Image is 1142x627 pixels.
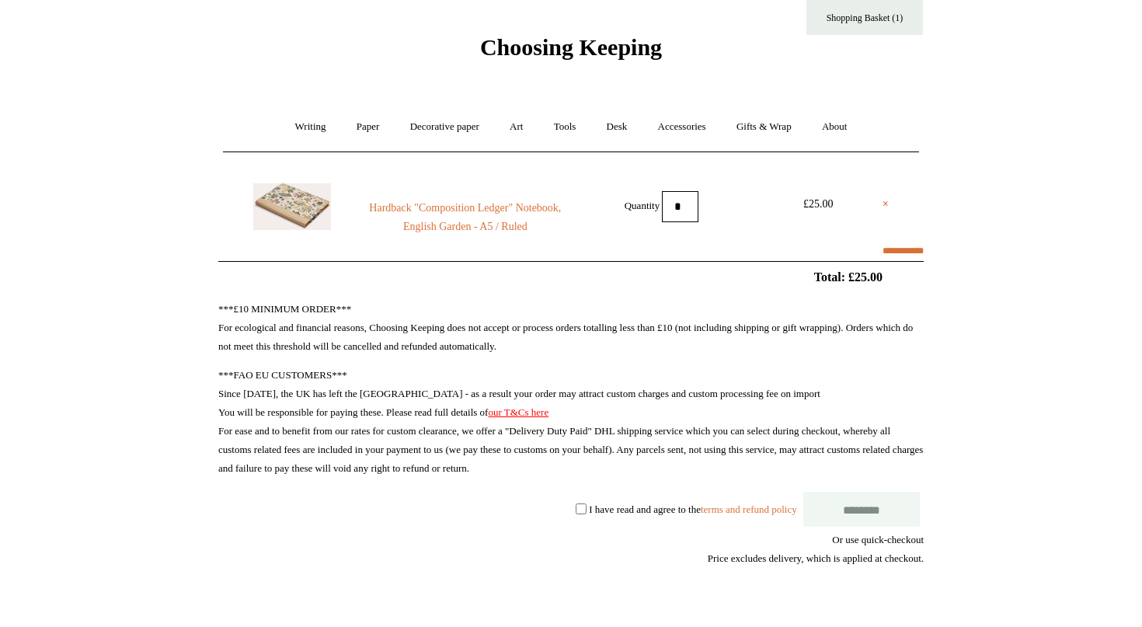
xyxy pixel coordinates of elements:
[218,549,924,568] div: Price excludes delivery, which is applied at checkout.
[783,195,853,214] div: £25.00
[488,406,548,418] a: our T&Cs here
[593,106,642,148] a: Desk
[360,199,571,236] a: Hardback "Composition Ledger" Notebook, English Garden - A5 / Ruled
[644,106,720,148] a: Accessories
[808,106,862,148] a: About
[540,106,590,148] a: Tools
[722,106,806,148] a: Gifts & Wrap
[883,195,889,214] a: ×
[625,199,660,211] label: Quantity
[480,34,662,60] span: Choosing Keeping
[218,531,924,568] div: Or use quick-checkout
[589,503,796,514] label: I have read and agree to the
[396,106,493,148] a: Decorative paper
[480,47,662,57] a: Choosing Keeping
[343,106,394,148] a: Paper
[218,300,924,356] p: ***£10 MINIMUM ORDER*** For ecological and financial reasons, Choosing Keeping does not accept or...
[701,503,797,514] a: terms and refund policy
[281,106,340,148] a: Writing
[218,366,924,478] p: ***FAO EU CUSTOMERS*** Since [DATE], the UK has left the [GEOGRAPHIC_DATA] - as a result your ord...
[496,106,537,148] a: Art
[183,270,959,284] h2: Total: £25.00
[253,183,331,230] img: Hardback "Composition Ledger" Notebook, English Garden - A5 / Ruled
